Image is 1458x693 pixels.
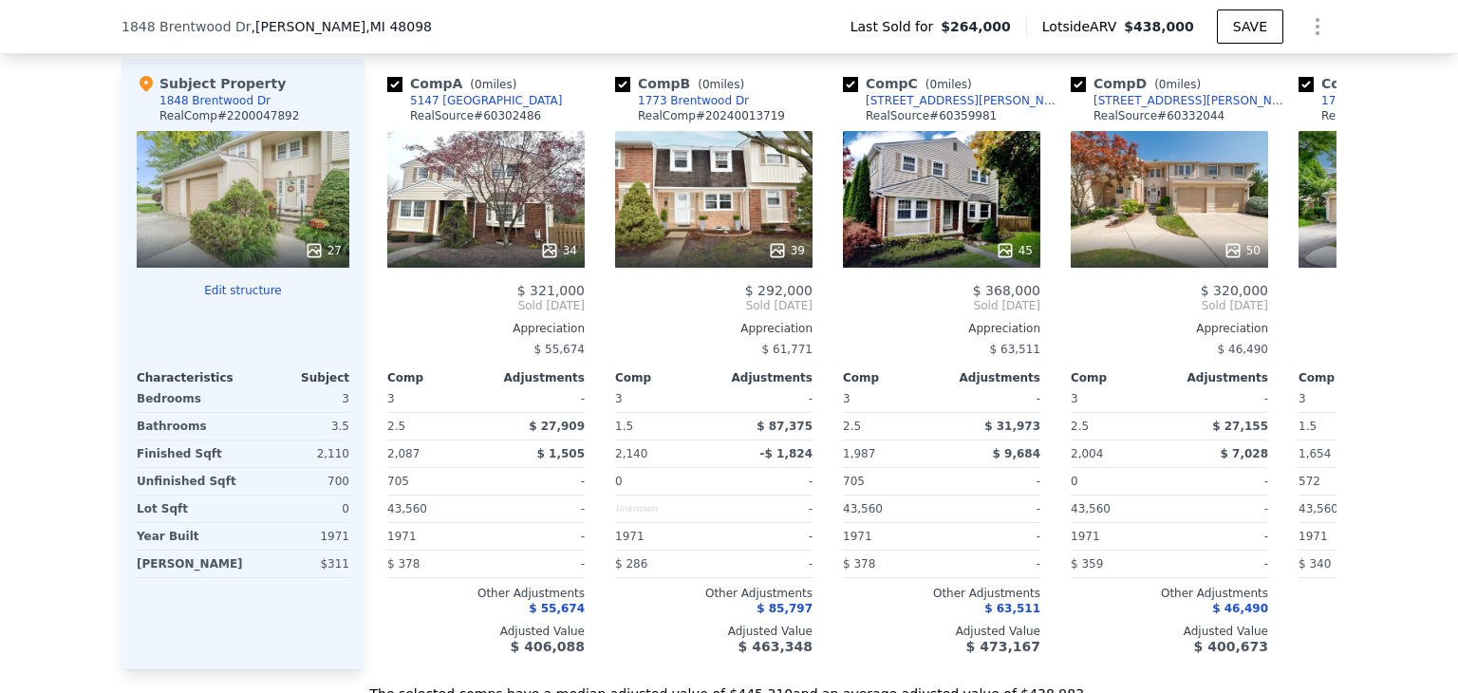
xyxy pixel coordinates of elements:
[757,602,813,615] span: $ 85,797
[1071,447,1103,460] span: 2,004
[387,298,585,313] span: Sold [DATE]
[1299,392,1306,405] span: 3
[1201,283,1268,298] span: $ 320,000
[941,17,1011,36] span: $264,000
[760,447,813,460] span: -$ 1,824
[945,523,1040,550] div: -
[993,447,1040,460] span: $ 9,684
[387,502,427,515] span: 43,560
[1071,523,1166,550] div: 1971
[615,624,813,639] div: Adjusted Value
[945,468,1040,495] div: -
[252,17,432,36] span: , [PERSON_NAME]
[1071,74,1208,93] div: Comp D
[1299,74,1434,93] div: Comp E
[843,298,1040,313] span: Sold [DATE]
[529,420,585,433] span: $ 27,909
[1321,93,1432,108] div: 1781 Brentwood Dr
[615,447,647,460] span: 2,140
[850,17,942,36] span: Last Sold for
[1299,413,1393,440] div: 1.5
[1173,468,1268,495] div: -
[490,385,585,412] div: -
[1147,78,1208,91] span: ( miles)
[1173,385,1268,412] div: -
[1071,624,1268,639] div: Adjusted Value
[843,475,865,488] span: 705
[305,241,342,260] div: 27
[1224,241,1261,260] div: 50
[511,639,585,654] span: $ 406,088
[984,420,1040,433] span: $ 31,973
[945,551,1040,577] div: -
[537,447,585,460] span: $ 1,505
[1299,8,1336,46] button: Show Options
[945,385,1040,412] div: -
[843,370,942,385] div: Comp
[121,17,252,36] span: 1848 Brentwood Dr
[1299,502,1338,515] span: 43,560
[1173,551,1268,577] div: -
[942,370,1040,385] div: Adjustments
[718,551,813,577] div: -
[137,370,243,385] div: Characteristics
[247,496,349,522] div: 0
[137,385,239,412] div: Bedrooms
[615,93,749,108] a: 1773 Brentwood Dr
[365,19,432,34] span: , MI 48098
[251,551,349,577] div: $311
[615,321,813,336] div: Appreciation
[540,241,577,260] div: 34
[387,586,585,601] div: Other Adjustments
[1071,392,1078,405] span: 3
[137,468,239,495] div: Unfinished Sqft
[843,502,883,515] span: 43,560
[387,475,409,488] span: 705
[945,496,1040,522] div: -
[387,624,585,639] div: Adjusted Value
[918,78,980,91] span: ( miles)
[1071,413,1166,440] div: 2.5
[1212,420,1268,433] span: $ 27,155
[387,74,524,93] div: Comp A
[387,370,486,385] div: Comp
[387,523,482,550] div: 1971
[615,413,710,440] div: 1.5
[247,523,349,550] div: 1971
[243,370,349,385] div: Subject
[738,639,813,654] span: $ 463,348
[1071,586,1268,601] div: Other Adjustments
[410,108,541,123] div: RealSource # 60302486
[137,523,239,550] div: Year Built
[490,551,585,577] div: -
[866,108,997,123] div: RealSource # 60359981
[984,602,1040,615] span: $ 63,511
[843,447,875,460] span: 1,987
[1194,639,1268,654] span: $ 400,673
[1299,447,1331,460] span: 1,654
[490,496,585,522] div: -
[615,496,710,522] div: Unknown
[615,392,623,405] span: 3
[1071,298,1268,313] span: Sold [DATE]
[1299,523,1393,550] div: 1971
[387,321,585,336] div: Appreciation
[137,496,239,522] div: Lot Sqft
[462,78,524,91] span: ( miles)
[690,78,752,91] span: ( miles)
[996,241,1033,260] div: 45
[843,93,1063,108] a: [STREET_ADDRESS][PERSON_NAME]
[1321,108,1452,123] div: RealSource # 60237364
[745,283,813,298] span: $ 292,000
[1173,496,1268,522] div: -
[159,93,271,108] div: 1848 Brentwood Dr
[757,420,813,433] span: $ 87,375
[137,413,239,440] div: Bathrooms
[843,586,1040,601] div: Other Adjustments
[843,74,980,93] div: Comp C
[387,447,420,460] span: 2,087
[615,298,813,313] span: Sold [DATE]
[490,523,585,550] div: -
[1071,475,1078,488] span: 0
[410,93,563,108] div: 5147 [GEOGRAPHIC_DATA]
